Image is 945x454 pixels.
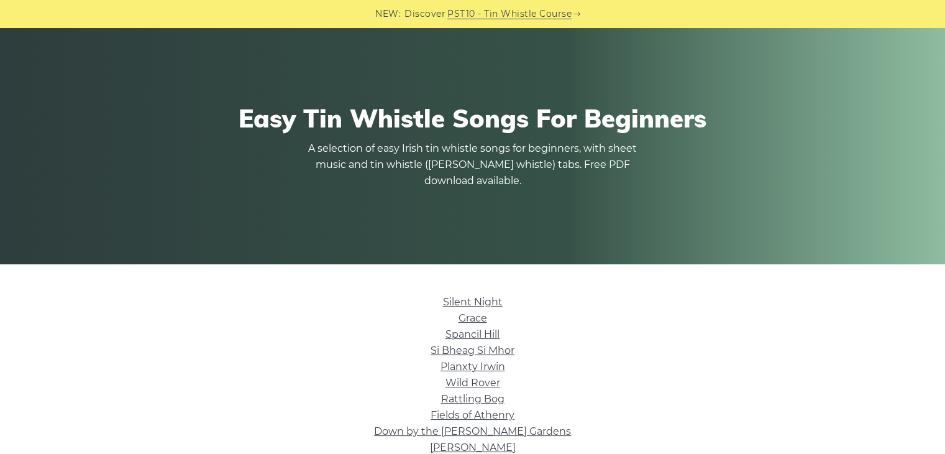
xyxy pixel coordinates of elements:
a: Grace [459,312,487,324]
a: Rattling Bog [441,393,504,405]
p: A selection of easy Irish tin whistle songs for beginners, with sheet music and tin whistle ([PER... [305,141,641,189]
span: NEW: [375,7,401,21]
a: Planxty Irwin [441,361,505,373]
a: Si­ Bheag Si­ Mhor [431,345,514,356]
a: Wild Rover [445,377,500,389]
a: Down by the [PERSON_NAME] Gardens [374,425,571,437]
a: Silent Night [443,296,503,308]
a: [PERSON_NAME] [430,442,516,453]
a: Fields of Athenry [431,409,514,421]
a: Spancil Hill [445,328,500,340]
span: Discover [404,7,445,21]
h1: Easy Tin Whistle Songs For Beginners [122,103,823,133]
a: PST10 - Tin Whistle Course [447,7,572,21]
